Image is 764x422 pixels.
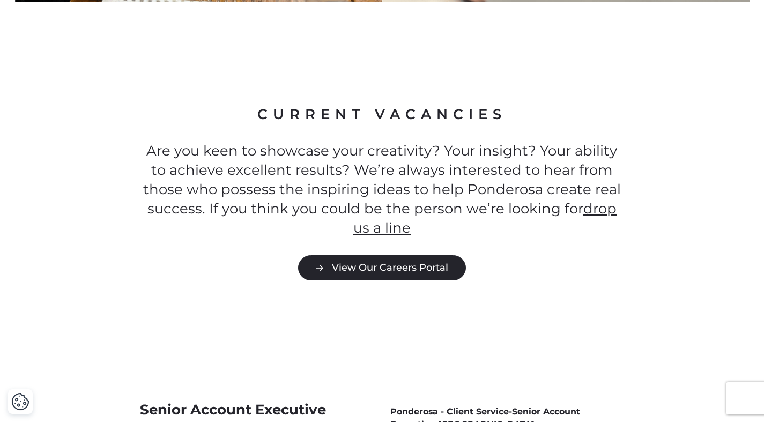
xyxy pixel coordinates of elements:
h2: Current Vacancies [140,105,624,124]
span: Ponderosa - Client Service [390,406,509,417]
img: Revisit consent button [11,393,29,411]
p: Are you keen to showcase your creativity? Your insight? Your ability to achieve excellent results... [140,142,624,238]
button: Cookie Settings [11,393,29,411]
a: View Our Careers Portal [298,255,466,280]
